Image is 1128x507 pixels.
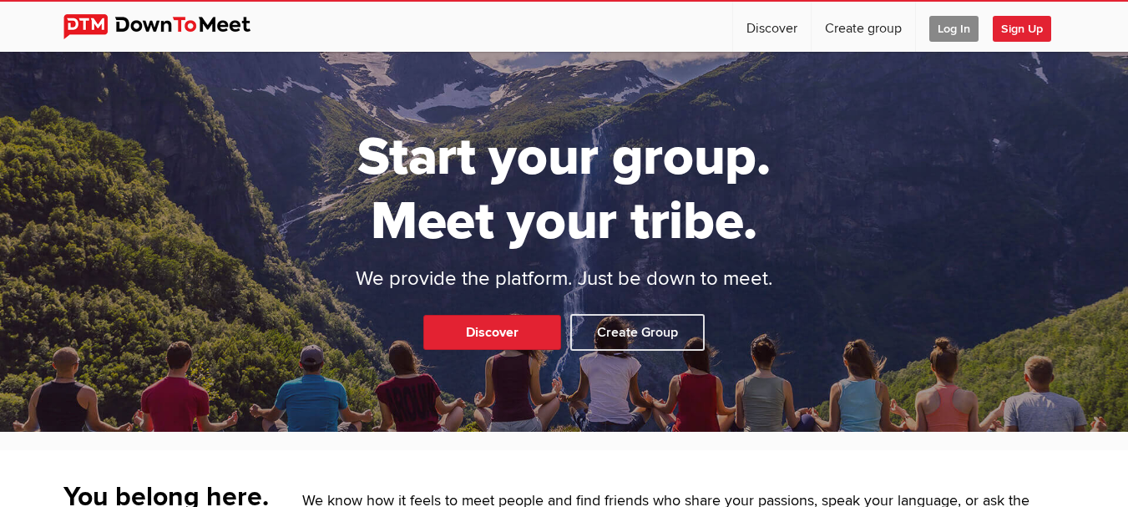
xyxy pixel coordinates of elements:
a: Create group [812,2,915,52]
h1: Start your group. Meet your tribe. [293,125,836,254]
span: Log In [929,16,979,42]
img: DownToMeet [63,14,276,39]
a: Log In [916,2,992,52]
span: Sign Up [993,16,1051,42]
a: Discover [423,315,561,350]
a: Create Group [570,314,705,351]
a: Discover [733,2,811,52]
a: Sign Up [993,2,1065,52]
